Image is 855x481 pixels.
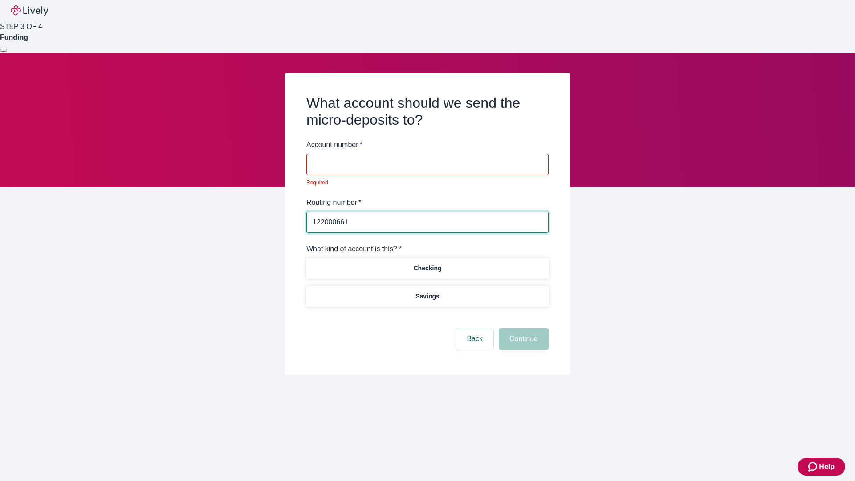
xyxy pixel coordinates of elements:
h2: What account should we send the micro-deposits to? [306,94,549,129]
svg: Zendesk support icon [808,461,819,472]
label: What kind of account is this? * [306,244,402,254]
button: Zendesk support iconHelp [798,458,845,476]
label: Routing number [306,197,361,208]
p: Checking [413,264,441,273]
img: Lively [11,5,48,16]
p: Savings [415,292,440,301]
button: Back [456,328,493,350]
button: Checking [306,258,549,279]
p: Required [306,179,542,187]
button: Savings [306,286,549,307]
span: Help [819,461,835,472]
label: Account number [306,139,362,150]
